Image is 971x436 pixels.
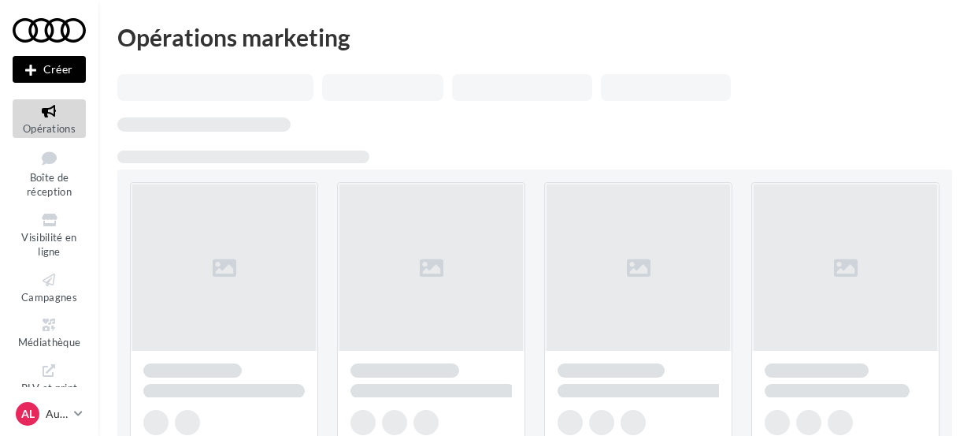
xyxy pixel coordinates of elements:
[21,291,77,304] span: Campagnes
[117,25,952,49] div: Opérations marketing
[13,144,86,202] a: Boîte de réception
[13,56,86,83] button: Créer
[18,336,81,348] span: Médiathèque
[13,313,86,352] a: Médiathèque
[23,122,76,135] span: Opérations
[13,399,86,429] a: AL Audi LAON
[13,99,86,138] a: Opérations
[21,406,35,422] span: AL
[46,406,68,422] p: Audi LAON
[13,208,86,262] a: Visibilité en ligne
[27,171,72,199] span: Boîte de réception
[13,56,86,83] div: Nouvelle campagne
[13,359,86,427] a: PLV et print personnalisable
[20,378,80,423] span: PLV et print personnalisable
[21,231,76,259] span: Visibilité en ligne
[13,268,86,307] a: Campagnes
